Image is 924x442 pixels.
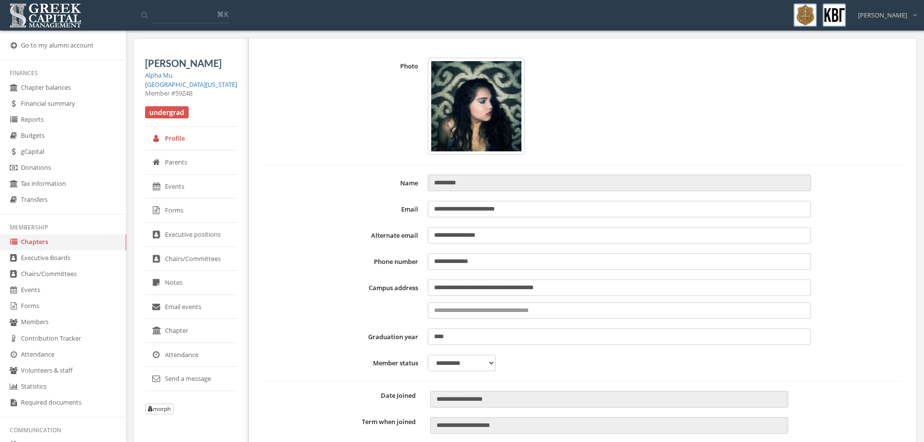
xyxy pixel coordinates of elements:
span: [PERSON_NAME] [858,11,907,20]
a: Attendance [145,343,237,367]
a: Send a message [145,367,237,391]
a: Executive positions [145,223,237,247]
div: [PERSON_NAME] [852,3,917,20]
label: Email [263,201,423,217]
button: morph [145,404,174,414]
label: Phone number [263,253,423,270]
a: Alpha Mu [145,71,173,80]
a: Profile [145,127,237,151]
label: Campus address [263,279,423,319]
label: Alternate email [263,227,423,244]
span: 59Z4B [175,89,193,98]
a: Events [145,175,237,199]
a: Notes [145,271,237,295]
span: undergrad [145,106,189,119]
label: Name [263,175,423,191]
a: [GEOGRAPHIC_DATA][US_STATE] [145,80,237,89]
label: Member status [263,355,423,371]
label: Date Joined [263,391,423,400]
label: Graduation year [263,328,423,345]
div: Member # [145,89,237,98]
span: ⌘K [217,9,228,19]
a: Chairs/Committees [145,247,237,271]
a: Forms [145,198,237,223]
span: [PERSON_NAME] [145,57,222,69]
label: Term when joined [263,417,423,426]
a: Parents [145,150,237,175]
a: Chapter [145,319,237,343]
label: Photo [263,58,423,155]
a: Email events [145,295,237,319]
